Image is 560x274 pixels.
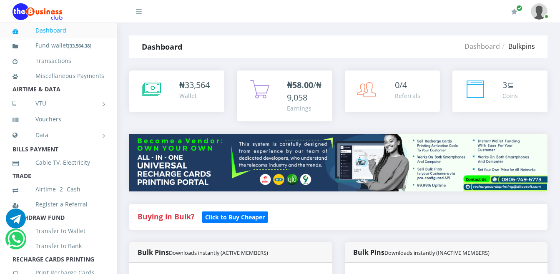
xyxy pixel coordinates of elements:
[179,79,210,91] div: ₦
[353,248,490,257] strong: Bulk Pins
[287,79,321,103] span: /₦9,058
[68,43,91,49] small: [ ]
[237,70,332,121] a: ₦58.00/₦9,058 Earnings
[465,42,500,51] a: Dashboard
[502,91,518,100] div: Coins
[6,215,26,229] a: Chat for support
[185,79,210,90] span: 33,564
[202,211,268,221] a: Click to Buy Cheaper
[516,5,522,11] span: Renew/Upgrade Subscription
[500,41,535,51] li: Bulkpins
[395,91,420,100] div: Referrals
[13,236,104,256] a: Transfer to Bank
[531,3,547,20] img: User
[13,3,63,20] img: Logo
[13,153,104,172] a: Cable TV, Electricity
[13,36,104,55] a: Fund wallet[33,564.38]
[395,79,407,90] span: 0/4
[13,66,104,85] a: Miscellaneous Payments
[13,125,104,146] a: Data
[205,213,265,221] b: Click to Buy Cheaper
[142,42,182,52] strong: Dashboard
[70,43,90,49] b: 33,564.38
[138,248,268,257] strong: Bulk Pins
[502,79,518,91] div: ⊆
[129,134,547,191] img: multitenant_rcp.png
[13,93,104,114] a: VTU
[13,110,104,129] a: Vouchers
[138,211,194,221] strong: Buying in Bulk?
[287,79,313,90] b: ₦58.00
[13,195,104,214] a: Register a Referral
[345,70,440,112] a: 0/4 Referrals
[13,21,104,40] a: Dashboard
[13,180,104,199] a: Airtime -2- Cash
[129,70,224,112] a: ₦33,564 Wallet
[13,221,104,241] a: Transfer to Wallet
[8,235,25,249] a: Chat for support
[502,79,507,90] span: 3
[169,249,268,256] small: Downloads instantly (ACTIVE MEMBERS)
[511,8,517,15] i: Renew/Upgrade Subscription
[384,249,490,256] small: Downloads instantly (INACTIVE MEMBERS)
[13,51,104,70] a: Transactions
[179,91,210,100] div: Wallet
[287,104,324,113] div: Earnings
